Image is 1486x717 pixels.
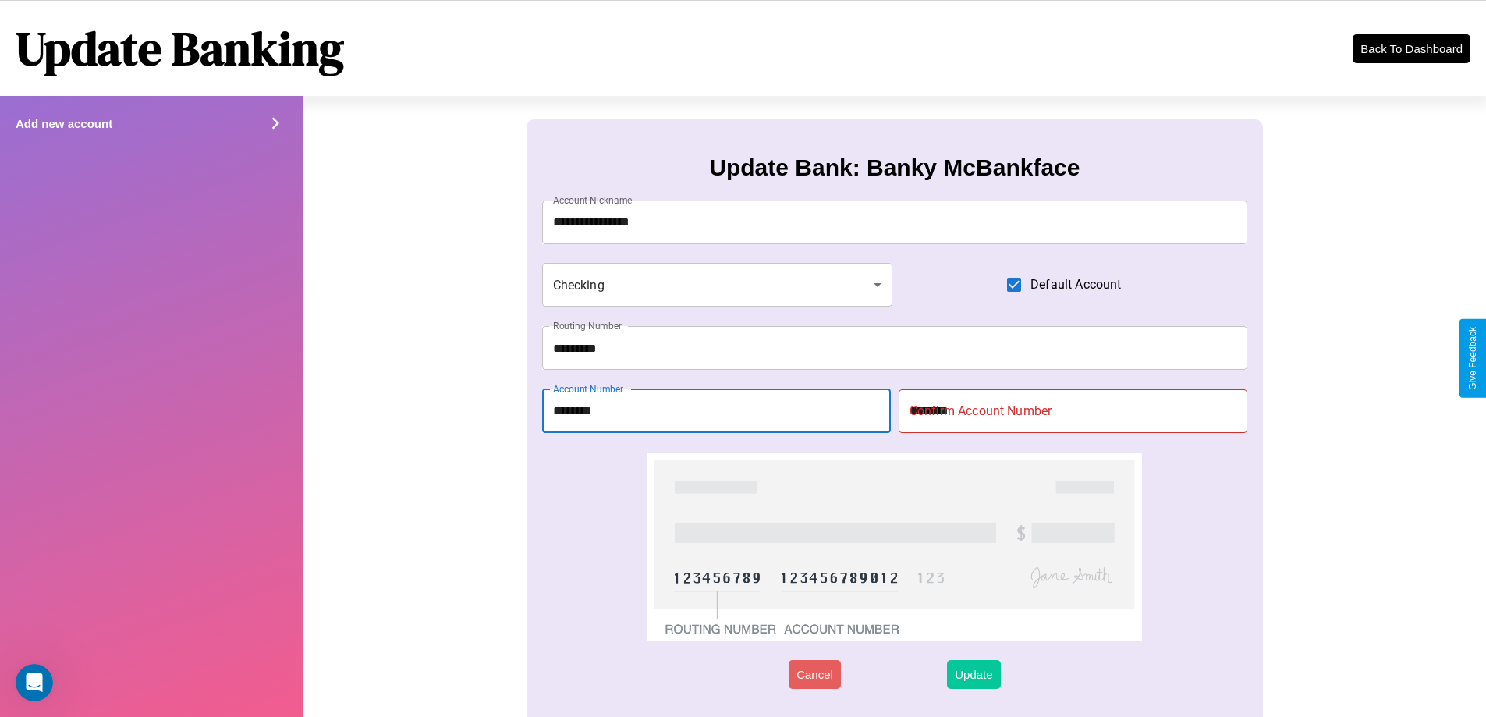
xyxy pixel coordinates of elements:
[1467,327,1478,390] div: Give Feedback
[647,453,1141,641] img: check
[947,660,1000,689] button: Update
[542,263,893,307] div: Checking
[16,664,53,701] iframe: Intercom live chat
[16,117,112,130] h4: Add new account
[1030,275,1121,294] span: Default Account
[553,382,623,396] label: Account Number
[553,319,622,332] label: Routing Number
[789,660,841,689] button: Cancel
[709,154,1080,181] h3: Update Bank: Banky McBankface
[553,193,633,207] label: Account Nickname
[1353,34,1470,63] button: Back To Dashboard
[16,16,344,80] h1: Update Banking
